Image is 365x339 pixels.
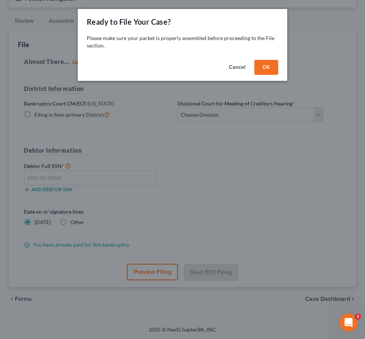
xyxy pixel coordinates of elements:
[340,314,358,332] iframe: Intercom live chat
[254,60,278,75] button: OK
[223,60,251,75] button: Cancel
[87,16,171,27] div: Ready to File Your Case?
[355,314,361,320] span: 2
[87,34,278,49] p: Please make sure your packet is properly assembled before proceeding to the File section.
